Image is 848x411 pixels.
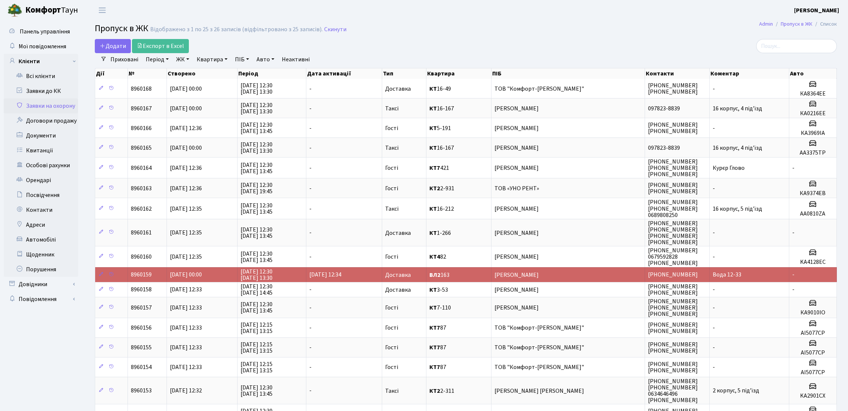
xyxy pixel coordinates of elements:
[429,229,437,237] b: КТ
[648,81,698,96] span: [PHONE_NUMBER] [PHONE_NUMBER]
[792,229,794,237] span: -
[25,4,78,17] span: Таун
[792,149,834,156] h5: АА3375ТР
[4,217,78,232] a: Адреси
[4,203,78,217] a: Контакти
[494,145,642,151] span: [PERSON_NAME]
[309,124,312,132] span: -
[494,305,642,311] span: [PERSON_NAME]
[241,282,273,297] span: [DATE] 12:30 [DATE] 14:45
[167,68,238,79] th: Створено
[429,387,440,395] b: КТ2
[713,144,762,152] span: 16 корпус, 4 під'їзд
[756,39,837,53] input: Пошук...
[4,247,78,262] a: Щоденник
[648,144,680,152] span: 097823-8839
[385,287,411,293] span: Доставка
[789,68,837,79] th: Авто
[494,185,642,191] span: ТОВ «УНО РЕНТ»
[241,121,273,135] span: [DATE] 12:30 [DATE] 13:45
[170,343,202,352] span: [DATE] 12:33
[385,364,398,370] span: Гості
[238,68,306,79] th: Період
[25,4,61,16] b: Комфорт
[170,253,202,261] span: [DATE] 12:35
[241,101,273,116] span: [DATE] 12:30 [DATE] 13:30
[309,271,341,279] span: [DATE] 12:34
[713,205,762,213] span: 16 корпус, 5 під'їзд
[713,164,745,172] span: Курєр Глово
[429,125,488,131] span: 5-191
[309,363,312,371] span: -
[429,205,437,213] b: КТ
[241,161,273,175] span: [DATE] 12:30 [DATE] 13:45
[429,124,437,132] b: КТ
[131,286,152,294] span: 8960158
[241,384,273,398] span: [DATE] 12:30 [DATE] 13:45
[385,145,399,151] span: Таксі
[648,360,698,375] span: [PHONE_NUMBER] [PHONE_NUMBER]
[385,86,411,92] span: Доставка
[385,344,398,350] span: Гості
[20,27,70,36] span: Панель управління
[382,68,426,79] th: Тип
[131,124,152,132] span: 8960166
[309,343,312,352] span: -
[792,330,834,337] h5: AI5077CP
[429,86,488,92] span: 16-49
[648,340,698,355] span: [PHONE_NUMBER] [PHONE_NUMBER]
[792,309,834,316] h5: КА9010ІО
[309,104,312,113] span: -
[429,144,437,152] b: КТ
[241,268,273,282] span: [DATE] 12:30 [DATE] 13:30
[713,253,715,261] span: -
[385,230,411,236] span: Доставка
[648,377,698,404] span: [PHONE_NUMBER] [PHONE_NUMBER] 0634646496 [PHONE_NUMBER]
[309,253,312,261] span: -
[309,144,312,152] span: -
[4,24,78,39] a: Панель управління
[95,22,148,35] span: Пропуск в ЖК
[128,68,167,79] th: №
[429,254,488,260] span: 82
[648,297,698,318] span: [PHONE_NUMBER] [PHONE_NUMBER] [PHONE_NUMBER]
[385,272,411,278] span: Доставка
[173,53,192,66] a: ЖК
[494,344,642,350] span: ТОВ "Комфорт-[PERSON_NAME]"
[429,164,440,172] b: КТ7
[7,3,22,18] img: logo.png
[241,300,273,315] span: [DATE] 12:30 [DATE] 13:45
[710,68,789,79] th: Коментар
[713,286,715,294] span: -
[429,272,488,278] span: 163
[100,42,126,50] span: Додати
[279,53,313,66] a: Неактивні
[306,68,382,79] th: Дата активації
[4,262,78,277] a: Порушення
[429,363,440,371] b: КТ7
[713,124,715,132] span: -
[4,69,78,84] a: Всі клієнти
[792,392,834,399] h5: KA2901CX
[792,164,794,172] span: -
[170,184,202,192] span: [DATE] 12:36
[170,85,202,93] span: [DATE] 00:00
[170,104,202,113] span: [DATE] 00:00
[131,85,152,93] span: 8960168
[429,305,488,311] span: 7-110
[794,6,839,15] a: [PERSON_NAME]
[713,363,715,371] span: -
[131,164,152,172] span: 8960164
[309,85,312,93] span: -
[170,205,202,213] span: [DATE] 12:35
[713,271,741,279] span: Вода 12-33
[426,68,491,79] th: Квартира
[494,86,642,92] span: ТОВ "Комфорт-[PERSON_NAME]"
[648,219,698,246] span: [PHONE_NUMBER] [PHONE_NUMBER] [PHONE_NUMBER] [PHONE_NUMBER]
[232,53,252,66] a: ПІБ
[748,16,848,32] nav: breadcrumb
[429,106,488,111] span: 16-167
[792,271,794,279] span: -
[494,325,642,331] span: ТОВ "Комфорт-[PERSON_NAME]"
